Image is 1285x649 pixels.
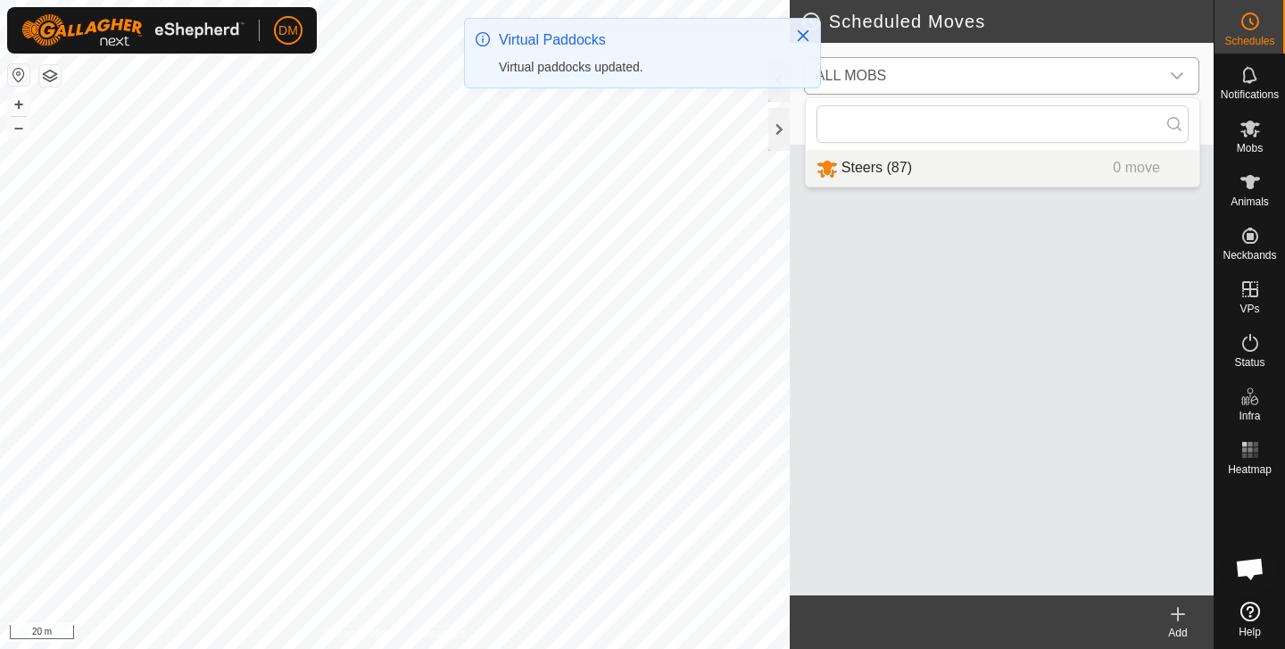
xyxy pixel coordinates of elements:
h2: Scheduled Moves [800,11,1214,32]
span: DM [278,21,298,40]
span: Heatmap [1228,464,1272,475]
span: Neckbands [1223,250,1276,261]
div: Virtual Paddocks [499,29,777,51]
div: Virtual paddocks updated. [499,58,777,77]
span: ALL MOBS [816,68,886,83]
span: No moves have been scheduled. [797,119,1054,133]
div: Add [1142,625,1214,641]
span: Mobs [1237,143,1263,154]
span: ALL MOBS [808,58,1159,94]
button: + [8,94,29,115]
a: Contact Us [412,626,465,642]
span: Animals [1231,196,1269,207]
span: Status [1234,357,1264,368]
div: dropdown trigger [1159,58,1195,94]
ul: Option List [806,150,1199,187]
span: Notifications [1221,89,1279,100]
a: Privacy Policy [324,626,391,642]
span: VPs [1239,304,1259,314]
a: Help [1215,595,1285,645]
img: Gallagher Logo [21,14,245,46]
li: Steers [806,150,1199,187]
span: Schedules [1224,36,1274,46]
span: Help [1239,627,1261,637]
div: Open chat [1223,542,1277,595]
button: Close [791,23,816,48]
span: Steers (87) [841,160,912,175]
span: 0 move [1113,160,1159,175]
span: Infra [1239,411,1260,421]
button: – [8,117,29,138]
button: Map Layers [39,65,61,87]
button: Reset Map [8,64,29,86]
